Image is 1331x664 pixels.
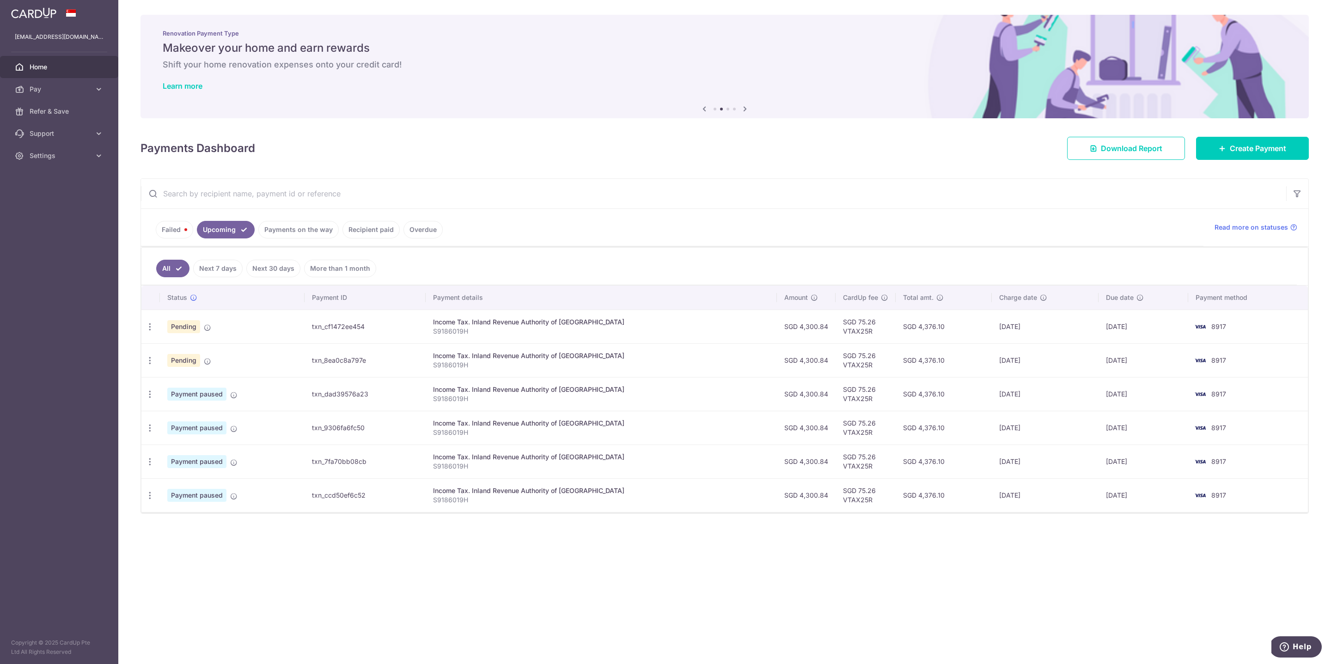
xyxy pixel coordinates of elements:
[1188,286,1308,310] th: Payment method
[777,310,836,343] td: SGD 4,300.84
[896,411,992,445] td: SGD 4,376.10
[896,343,992,377] td: SGD 4,376.10
[1215,223,1288,232] span: Read more on statuses
[784,293,808,302] span: Amount
[433,452,769,462] div: Income Tax. Inland Revenue Authority of [GEOGRAPHIC_DATA]
[433,327,769,336] p: S9186019H
[896,445,992,478] td: SGD 4,376.10
[167,293,187,302] span: Status
[433,394,769,403] p: S9186019H
[896,478,992,512] td: SGD 4,376.10
[156,260,189,277] a: All
[777,377,836,411] td: SGD 4,300.84
[305,310,426,343] td: txn_cf1472ee454
[1191,389,1209,400] img: Bank Card
[433,360,769,370] p: S9186019H
[992,445,1099,478] td: [DATE]
[433,486,769,495] div: Income Tax. Inland Revenue Authority of [GEOGRAPHIC_DATA]
[1099,478,1188,512] td: [DATE]
[426,286,776,310] th: Payment details
[1211,356,1226,364] span: 8917
[167,421,226,434] span: Payment paused
[305,286,426,310] th: Payment ID
[1099,377,1188,411] td: [DATE]
[433,419,769,428] div: Income Tax. Inland Revenue Authority of [GEOGRAPHIC_DATA]
[167,489,226,502] span: Payment paused
[1191,422,1209,433] img: Bank Card
[167,320,200,333] span: Pending
[836,343,896,377] td: SGD 75.26 VTAX25R
[999,293,1037,302] span: Charge date
[433,428,769,437] p: S9186019H
[30,107,91,116] span: Refer & Save
[140,140,255,157] h4: Payments Dashboard
[433,317,769,327] div: Income Tax. Inland Revenue Authority of [GEOGRAPHIC_DATA]
[992,478,1099,512] td: [DATE]
[1099,310,1188,343] td: [DATE]
[163,30,1287,37] p: Renovation Payment Type
[403,221,443,238] a: Overdue
[305,343,426,377] td: txn_8ea0c8a797e
[896,377,992,411] td: SGD 4,376.10
[433,462,769,471] p: S9186019H
[1196,137,1309,160] a: Create Payment
[193,260,243,277] a: Next 7 days
[433,351,769,360] div: Income Tax. Inland Revenue Authority of [GEOGRAPHIC_DATA]
[1211,323,1226,330] span: 8917
[1067,137,1185,160] a: Download Report
[246,260,300,277] a: Next 30 days
[836,478,896,512] td: SGD 75.26 VTAX25R
[30,151,91,160] span: Settings
[1191,456,1209,467] img: Bank Card
[777,411,836,445] td: SGD 4,300.84
[1106,293,1134,302] span: Due date
[156,221,193,238] a: Failed
[15,32,104,42] p: [EMAIL_ADDRESS][DOMAIN_NAME]
[843,293,878,302] span: CardUp fee
[258,221,339,238] a: Payments on the way
[1191,321,1209,332] img: Bank Card
[1211,491,1226,499] span: 8917
[992,411,1099,445] td: [DATE]
[30,129,91,138] span: Support
[836,377,896,411] td: SGD 75.26 VTAX25R
[1101,143,1162,154] span: Download Report
[777,343,836,377] td: SGD 4,300.84
[163,81,202,91] a: Learn more
[305,445,426,478] td: txn_7fa70bb08cb
[167,388,226,401] span: Payment paused
[197,221,255,238] a: Upcoming
[433,385,769,394] div: Income Tax. Inland Revenue Authority of [GEOGRAPHIC_DATA]
[305,377,426,411] td: txn_dad39576a23
[896,310,992,343] td: SGD 4,376.10
[992,310,1099,343] td: [DATE]
[836,411,896,445] td: SGD 75.26 VTAX25R
[1215,223,1297,232] a: Read more on statuses
[304,260,376,277] a: More than 1 month
[1099,411,1188,445] td: [DATE]
[1211,457,1226,465] span: 8917
[836,310,896,343] td: SGD 75.26 VTAX25R
[992,377,1099,411] td: [DATE]
[163,41,1287,55] h5: Makeover your home and earn rewards
[30,85,91,94] span: Pay
[163,59,1287,70] h6: Shift your home renovation expenses onto your credit card!
[1271,636,1322,659] iframe: Opens a widget where you can find more information
[777,478,836,512] td: SGD 4,300.84
[11,7,56,18] img: CardUp
[305,411,426,445] td: txn_9306fa6fc50
[305,478,426,512] td: txn_ccd50ef6c52
[836,445,896,478] td: SGD 75.26 VTAX25R
[433,495,769,505] p: S9186019H
[1211,390,1226,398] span: 8917
[903,293,934,302] span: Total amt.
[1099,445,1188,478] td: [DATE]
[167,354,200,367] span: Pending
[777,445,836,478] td: SGD 4,300.84
[342,221,400,238] a: Recipient paid
[1191,355,1209,366] img: Bank Card
[140,15,1309,118] img: Renovation banner
[30,62,91,72] span: Home
[1191,490,1209,501] img: Bank Card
